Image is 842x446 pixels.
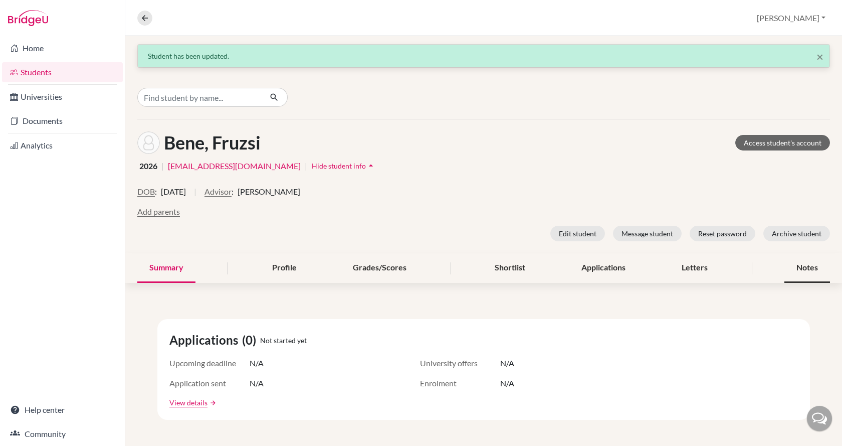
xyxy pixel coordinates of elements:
img: Bridge-U [8,10,48,26]
a: View details [169,397,207,408]
button: Message student [613,226,682,241]
a: Documents [2,111,123,131]
div: Notes [784,253,830,283]
button: Edit student [550,226,605,241]
div: Student has been updated. [148,51,819,61]
span: | [161,160,164,172]
a: [EMAIL_ADDRESS][DOMAIN_NAME] [168,160,301,172]
span: 2026 [139,160,157,172]
a: Access student's account [735,135,830,151]
button: Archive student [763,226,830,241]
button: DOB [137,186,155,198]
a: Universities [2,87,123,107]
span: Application sent [169,377,250,389]
a: Analytics [2,135,123,156]
button: [PERSON_NAME] [752,9,830,28]
h1: Bene, Fruzsi [164,132,261,154]
span: Upcoming deadline [169,357,250,369]
span: N/A [500,377,514,389]
div: Profile [260,253,309,283]
span: [PERSON_NAME] [238,186,300,198]
button: Close [816,51,823,63]
i: arrow_drop_up [366,161,376,171]
div: Shortlist [483,253,537,283]
span: × [816,49,823,64]
a: Home [2,38,123,58]
span: [DATE] [161,186,186,198]
span: Hide student info [312,162,366,170]
div: Summary [137,253,195,283]
div: Grades/Scores [341,253,418,283]
a: Help center [2,400,123,420]
span: | [305,160,307,172]
span: : [232,186,234,198]
span: N/A [250,357,264,369]
input: Find student by name... [137,88,262,107]
div: Applications [569,253,638,283]
a: Community [2,424,123,444]
a: arrow_forward [207,399,217,406]
span: Not started yet [260,335,307,346]
span: (0) [242,331,260,349]
span: Help [23,7,43,16]
img: Fruzsi Bene's avatar [137,131,160,154]
span: Applications [169,331,242,349]
button: Hide student infoarrow_drop_up [311,158,376,174]
a: Students [2,62,123,82]
span: University offers [420,357,500,369]
button: Add parents [137,206,180,218]
span: N/A [250,377,264,389]
span: Enrolment [420,377,500,389]
span: | [194,186,196,206]
span: : [155,186,157,198]
button: Reset password [690,226,755,241]
span: N/A [500,357,514,369]
button: Advisor [204,186,232,198]
div: Letters [670,253,720,283]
